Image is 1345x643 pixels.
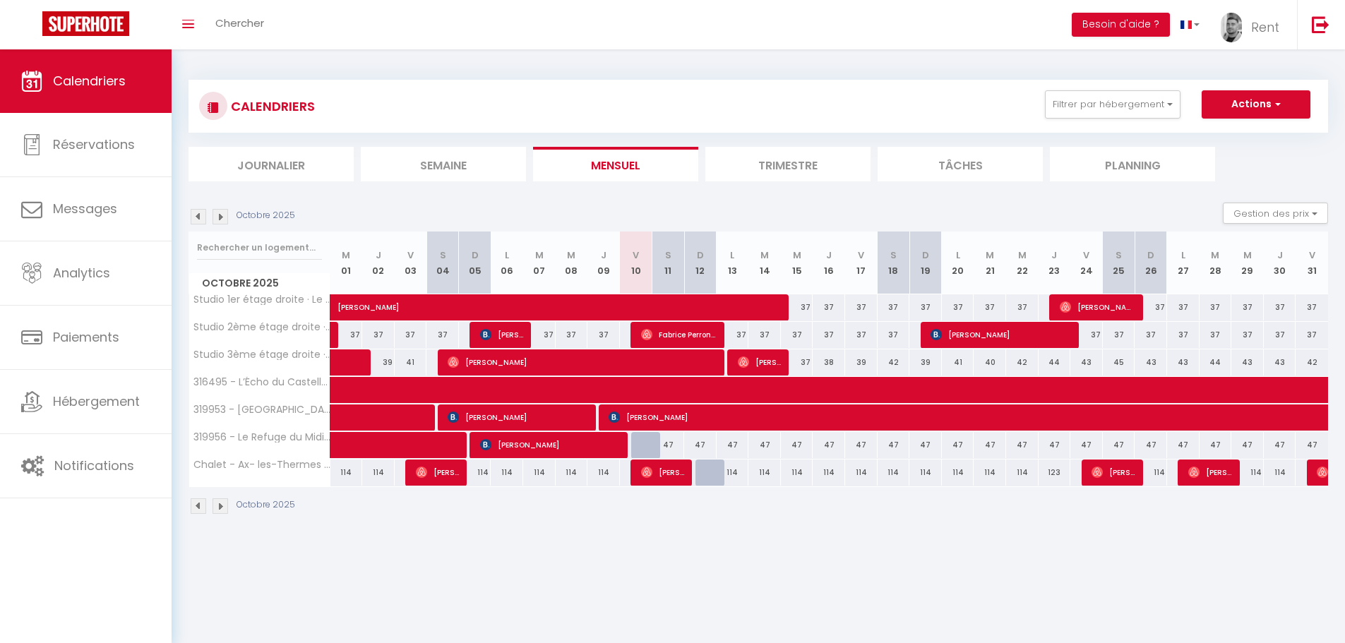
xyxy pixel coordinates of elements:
div: 37 [395,322,427,348]
div: 37 [781,322,813,348]
span: [PERSON_NAME] [448,404,588,431]
img: logout [1312,16,1329,33]
abbr: M [793,248,801,262]
div: 37 [1006,294,1039,320]
abbr: S [665,248,671,262]
abbr: D [697,248,704,262]
div: 37 [523,322,556,348]
div: 47 [845,432,878,458]
abbr: S [890,248,897,262]
span: 319953 - [GEOGRAPHIC_DATA] [191,404,333,415]
div: 47 [974,432,1006,458]
div: 114 [459,459,491,486]
div: 114 [909,459,942,486]
div: 37 [781,349,813,375]
li: Semaine [361,147,526,181]
span: Studio 1er étage droite · Le Secret du Clocher [191,294,333,305]
div: 47 [942,432,974,458]
div: 45 [1103,349,1135,375]
th: 08 [556,232,588,294]
div: 37 [362,322,395,348]
div: 42 [878,349,910,375]
span: [PERSON_NAME] [480,321,523,348]
span: Notifications [54,457,134,474]
span: Calendriers [53,72,126,90]
th: 14 [748,232,781,294]
span: Octobre 2025 [189,273,330,294]
span: [PERSON_NAME] [1060,294,1135,320]
div: 37 [1264,294,1296,320]
th: 10 [620,232,652,294]
div: 37 [1296,322,1328,348]
abbr: L [1181,248,1185,262]
span: Hébergement [53,392,140,410]
div: 114 [942,459,974,486]
div: 43 [1070,349,1103,375]
div: 114 [523,459,556,486]
th: 04 [426,232,459,294]
div: 47 [1200,432,1232,458]
div: 37 [556,322,588,348]
div: 114 [556,459,588,486]
div: 37 [1231,294,1264,320]
div: 47 [1231,432,1264,458]
th: 12 [684,232,717,294]
div: 43 [1264,349,1296,375]
abbr: V [1309,248,1315,262]
div: 39 [909,349,942,375]
div: 47 [1006,432,1039,458]
abbr: M [1243,248,1252,262]
h3: CALENDRIERS [227,90,315,122]
abbr: J [601,248,606,262]
div: 47 [1264,432,1296,458]
span: [PERSON_NAME] [931,321,1071,348]
th: 15 [781,232,813,294]
div: 42 [1006,349,1039,375]
abbr: L [956,248,960,262]
div: 114 [1264,459,1296,486]
div: 47 [748,432,781,458]
div: 37 [845,322,878,348]
div: 37 [813,294,845,320]
li: Trimestre [705,147,871,181]
abbr: M [986,248,994,262]
th: 17 [845,232,878,294]
div: 114 [491,459,523,486]
th: 26 [1135,232,1167,294]
div: 47 [878,432,910,458]
div: 114 [878,459,910,486]
th: 22 [1006,232,1039,294]
img: Super Booking [42,11,129,36]
div: 114 [1006,459,1039,486]
span: [PERSON_NAME] Et [PERSON_NAME][DEMOGRAPHIC_DATA] [416,459,459,486]
div: 37 [1231,322,1264,348]
div: 47 [717,432,749,458]
div: 43 [1135,349,1167,375]
p: Octobre 2025 [237,498,295,512]
div: 47 [1135,432,1167,458]
div: 37 [1200,294,1232,320]
div: 37 [1135,322,1167,348]
span: 319956 - Le Refuge du Midi · Le Refuge [GEOGRAPHIC_DATA] [191,432,333,443]
div: 37 [1264,322,1296,348]
li: Mensuel [533,147,698,181]
th: 01 [330,232,363,294]
div: 37 [813,322,845,348]
div: 37 [845,294,878,320]
div: 47 [1039,432,1071,458]
div: 37 [330,322,363,348]
div: 37 [426,322,459,348]
span: Chercher [215,16,264,30]
div: 114 [748,459,781,486]
p: Octobre 2025 [237,209,295,222]
span: [PERSON_NAME] [1188,459,1231,486]
span: Réservations [53,136,135,153]
div: 47 [781,432,813,458]
div: 37 [1103,322,1135,348]
abbr: L [730,248,734,262]
div: 39 [845,349,878,375]
div: 37 [942,294,974,320]
abbr: J [376,248,381,262]
abbr: J [1051,248,1057,262]
button: Actions [1202,90,1310,119]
